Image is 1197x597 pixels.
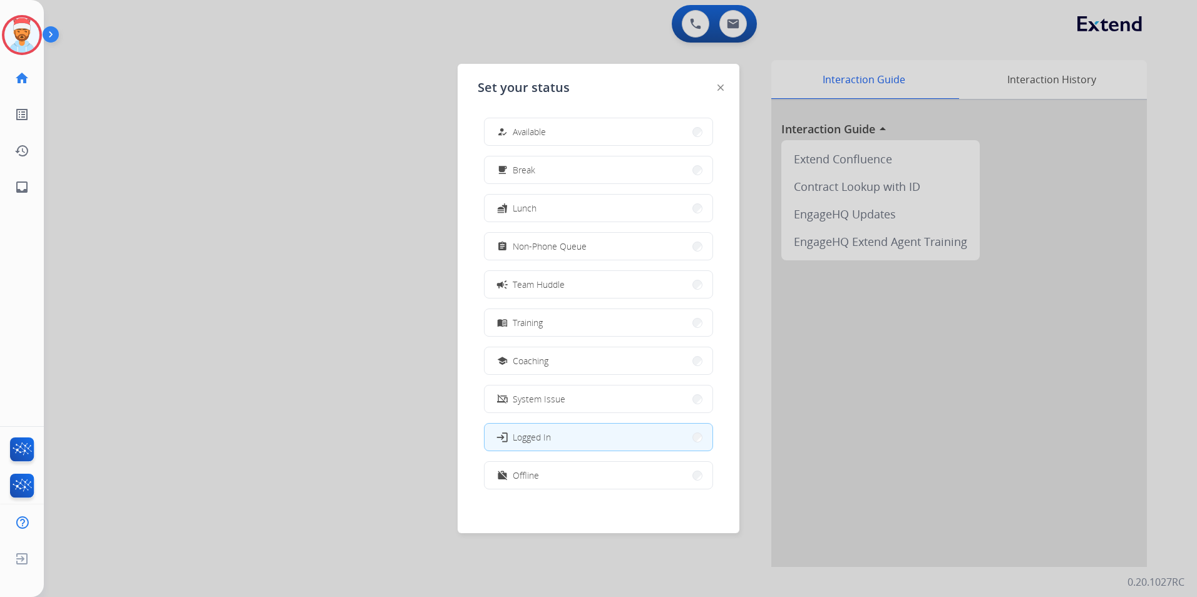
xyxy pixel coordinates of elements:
mat-icon: home [14,71,29,86]
mat-icon: fastfood [497,203,508,213]
span: Set your status [478,79,570,96]
mat-icon: menu_book [497,317,508,328]
mat-icon: list_alt [14,107,29,122]
button: Available [485,118,712,145]
span: Non-Phone Queue [513,240,587,253]
button: Training [485,309,712,336]
img: avatar [4,18,39,53]
button: Coaching [485,347,712,374]
button: Logged In [485,424,712,451]
p: 0.20.1027RC [1128,574,1184,589]
span: Lunch [513,202,537,215]
span: Team Huddle [513,278,565,291]
mat-icon: assignment [497,241,508,252]
mat-icon: inbox [14,180,29,195]
button: Non-Phone Queue [485,233,712,260]
span: Logged In [513,431,551,444]
span: Available [513,125,546,138]
button: System Issue [485,385,712,412]
mat-icon: free_breakfast [497,165,508,175]
mat-icon: school [497,355,508,366]
mat-icon: history [14,143,29,158]
mat-icon: phonelink_off [497,394,508,404]
mat-icon: how_to_reg [497,126,508,137]
span: Offline [513,469,539,482]
span: Training [513,316,543,329]
span: Coaching [513,354,548,367]
img: close-button [717,84,724,91]
span: Break [513,163,535,176]
button: Offline [485,462,712,489]
mat-icon: login [496,431,508,443]
mat-icon: campaign [496,278,508,290]
button: Lunch [485,195,712,222]
mat-icon: work_off [497,470,508,481]
span: System Issue [513,392,565,406]
button: Break [485,156,712,183]
button: Team Huddle [485,271,712,298]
